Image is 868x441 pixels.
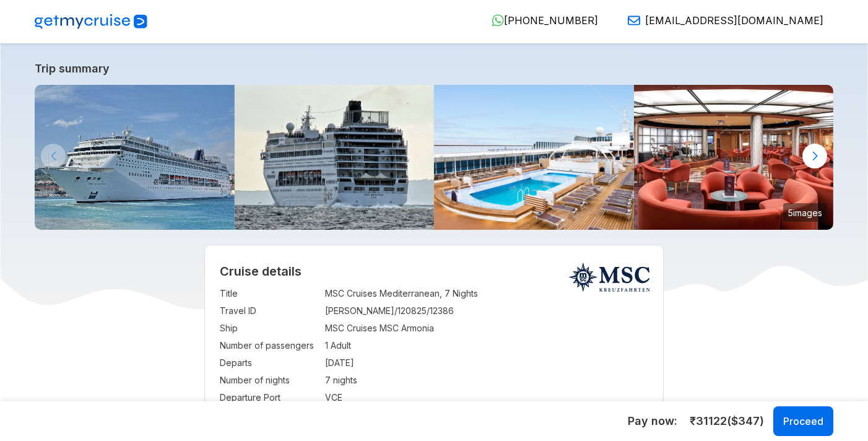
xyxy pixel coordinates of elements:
[319,337,325,354] td: :
[319,372,325,389] td: :
[492,14,504,27] img: WhatsApp
[220,337,319,354] td: Number of passengers
[325,302,649,320] td: [PERSON_NAME]/120825/12386
[504,14,598,27] span: [PHONE_NUMBER]
[220,354,319,372] td: Departs
[690,413,764,429] span: ₹ 31122 ($ 347 )
[325,354,649,372] td: [DATE]
[628,414,677,429] h5: Pay now:
[220,302,319,320] td: Travel ID
[220,320,319,337] td: Ship
[319,320,325,337] td: :
[325,320,649,337] td: MSC Cruises MSC Armonia
[773,406,833,436] button: Proceed
[783,203,827,222] small: 5 images
[319,354,325,372] td: :
[220,264,649,279] h2: Cruise details
[35,85,235,230] img: 1200px-MSC_Armonia_%28ship%2C_2001%29_IMO_9210141%3B_in_Split%2C_2011-10-25_%282%29.jpg
[628,14,640,27] img: Email
[220,372,319,389] td: Number of nights
[434,85,634,230] img: armonia-entertainment-pool-area.jpg
[482,14,598,27] a: [PHONE_NUMBER]
[618,14,823,27] a: [EMAIL_ADDRESS][DOMAIN_NAME]
[325,337,649,354] td: 1 Adult
[220,285,319,302] td: Title
[325,372,649,389] td: 7 nights
[319,389,325,406] td: :
[634,85,834,230] img: 497-bardelduomo.jpg
[645,14,823,27] span: [EMAIL_ADDRESS][DOMAIN_NAME]
[325,389,649,406] td: VCE
[319,285,325,302] td: :
[220,389,319,406] td: Departure Port
[235,85,435,230] img: tfyXDIyENATibzmczAfwPSrZAC4e71jGKXA6aHA1.jpg
[35,62,833,75] a: Trip summary
[319,302,325,320] td: :
[325,285,649,302] td: MSC Cruises Mediterranean, 7 Nights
